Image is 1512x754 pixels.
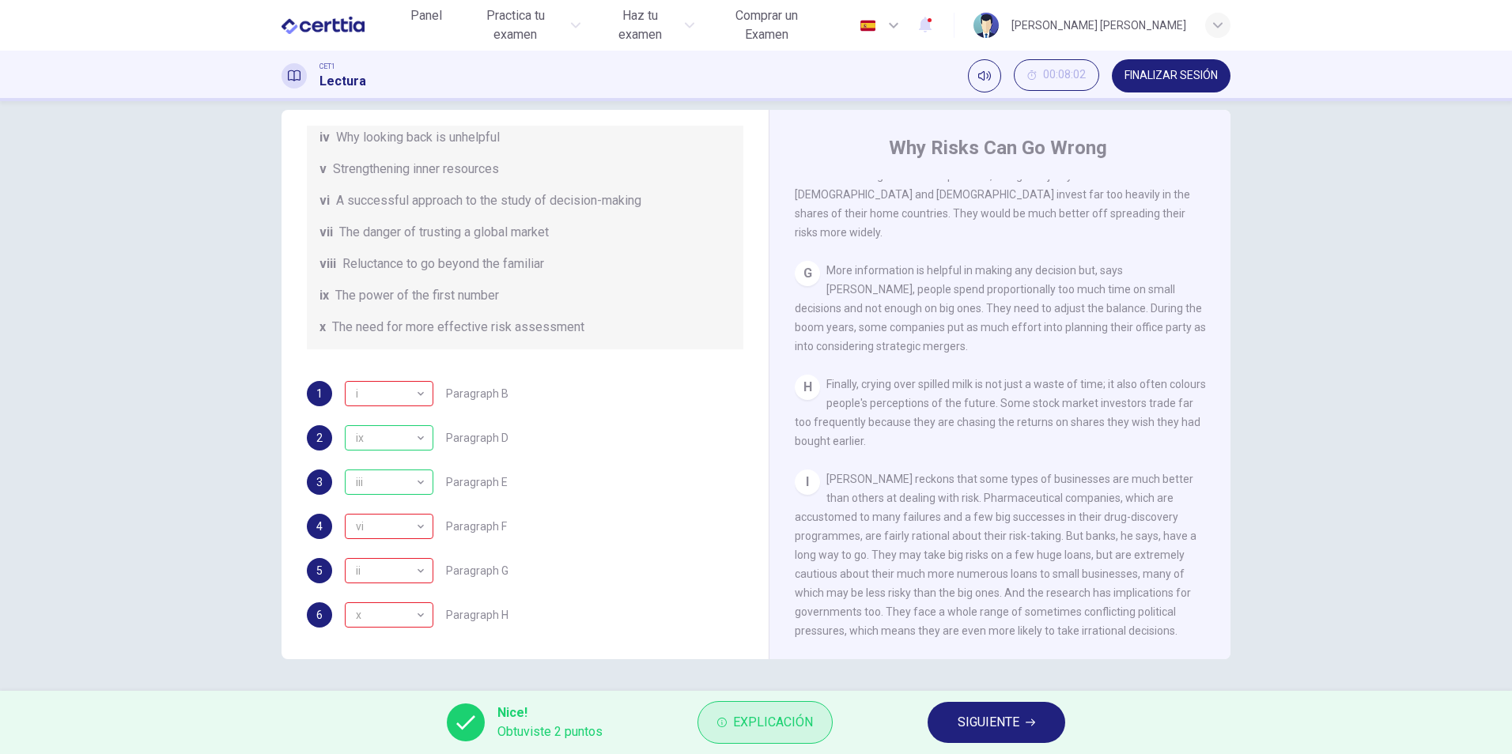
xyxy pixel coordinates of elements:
[795,473,1196,637] span: [PERSON_NAME] reckons that some types of businesses are much better than others at dealing with r...
[345,469,433,495] div: iii
[319,160,327,179] span: v
[342,254,544,273] span: Reluctance to go beyond the familiar
[319,254,336,273] span: viii
[497,722,603,741] span: Obtuviste 2 puntos
[332,318,584,337] span: The need for more effective risk assessment
[446,388,508,399] span: Paragraph B
[345,558,433,583] div: i
[282,9,401,41] a: CERTTIA logo
[795,261,820,286] div: G
[497,703,603,722] span: Nice!
[733,711,813,733] span: Explicación
[345,602,433,628] div: iv
[858,20,878,32] img: es
[319,318,326,337] span: x
[446,521,507,532] span: Paragraph F
[319,128,330,147] span: iv
[345,504,428,549] div: vi
[339,223,549,242] span: The danger of trusting a global market
[446,432,508,443] span: Paragraph D
[319,223,333,242] span: vii
[319,191,330,210] span: vi
[345,371,428,417] div: i
[928,702,1065,743] button: SIGUIENTE
[345,381,433,406] div: vi
[319,286,329,305] span: ix
[316,521,323,532] span: 4
[458,2,588,49] button: Practica tu examen
[968,59,1001,92] div: Silenciar
[345,514,433,539] div: viii
[446,477,508,488] span: Paragraph E
[795,469,820,495] div: I
[316,388,323,399] span: 1
[795,378,1206,447] span: Finally, crying over spilled milk is not just a waste of time; it also often colours people's per...
[1011,16,1186,35] div: [PERSON_NAME] [PERSON_NAME]
[401,2,452,49] a: Panel
[345,593,428,638] div: x
[958,711,1019,733] span: SIGUIENTE
[336,191,641,210] span: A successful approach to the study of decision-making
[345,416,428,461] div: ix
[345,549,428,594] div: ii
[410,6,442,25] span: Panel
[795,375,820,400] div: H
[1125,70,1218,82] span: FINALIZAR SESIÓN
[593,2,700,49] button: Haz tu examen
[335,286,499,305] span: The power of the first number
[282,9,365,41] img: CERTTIA logo
[316,432,323,443] span: 2
[697,701,833,744] button: Explicación
[401,2,452,30] button: Panel
[345,460,428,505] div: iii
[336,128,500,147] span: Why looking back is unhelpful
[973,13,999,38] img: Profile picture
[319,72,366,91] h1: Lectura
[1014,59,1099,92] div: Ocultar
[889,135,1107,160] h4: Why Risks Can Go Wrong
[319,61,335,72] span: CET1
[1014,59,1099,91] button: 00:08:02
[316,477,323,488] span: 3
[446,565,508,576] span: Paragraph G
[707,2,826,49] button: Comprar un Examen
[599,6,679,44] span: Haz tu examen
[333,160,499,179] span: Strengthening inner resources
[446,609,508,620] span: Paragraph H
[316,609,323,620] span: 6
[345,425,433,451] div: ix
[316,565,323,576] span: 5
[1112,59,1230,92] button: FINALIZAR SESIÓN
[1043,69,1086,81] span: 00:08:02
[795,264,1206,352] span: More information is helpful in making any decision but, says [PERSON_NAME], people spend proporti...
[464,6,567,44] span: Practica tu examen
[713,6,820,44] span: Comprar un Examen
